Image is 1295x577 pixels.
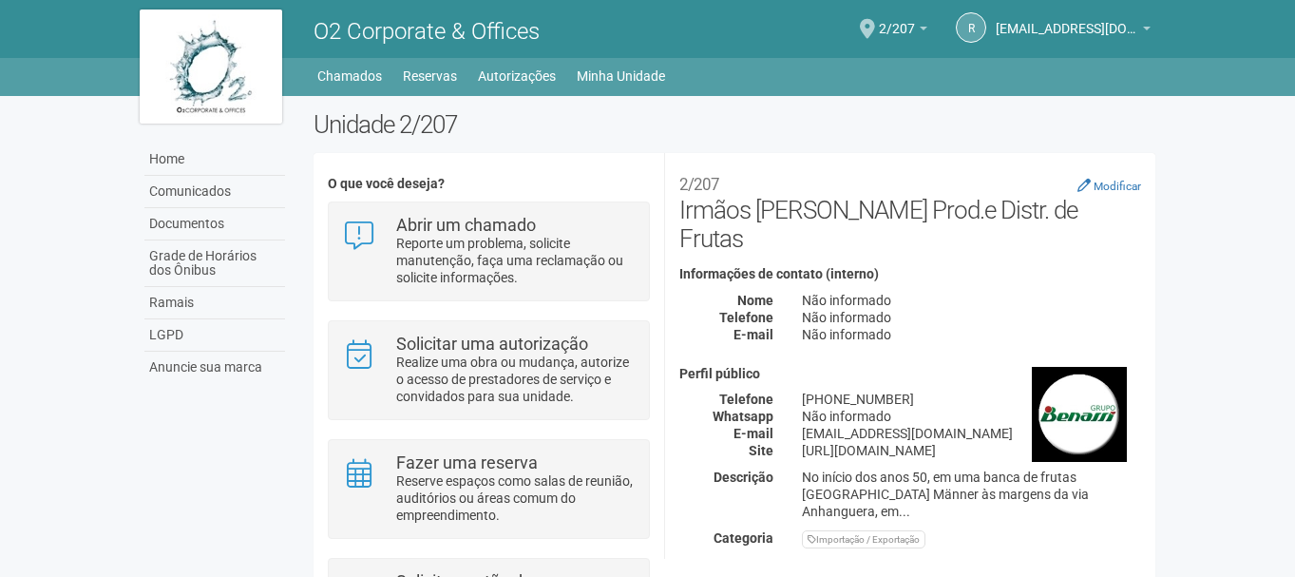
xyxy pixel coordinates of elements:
a: Home [144,144,285,176]
div: No início dos anos 50, em uma banca de frutas [GEOGRAPHIC_DATA] Männer às margens da via Anhangue... [788,469,1155,520]
small: Modificar [1094,180,1141,193]
a: [EMAIL_ADDRESS][DOMAIN_NAME] [996,24,1151,39]
div: Não informado [788,326,1155,343]
a: Minha Unidade [577,63,665,89]
a: Abrir um chamado Reporte um problema, solicite manutenção, faça uma reclamação ou solicite inform... [343,217,635,286]
small: 2/207 [679,175,719,194]
a: Chamados [317,63,382,89]
a: r [956,12,986,43]
div: Não informado [788,292,1155,309]
strong: Fazer uma reserva [396,452,538,472]
strong: Whatsapp [713,409,773,424]
strong: E-mail [733,426,773,441]
span: 2/207 [879,3,915,36]
div: Não informado [788,408,1155,425]
h2: Irmãos [PERSON_NAME] Prod.e Distr. de Frutas [679,167,1141,253]
h4: O que você deseja? [328,177,650,191]
img: logo.jpg [140,10,282,124]
a: Comunicados [144,176,285,208]
div: Não informado [788,309,1155,326]
p: Reporte um problema, solicite manutenção, faça uma reclamação ou solicite informações. [396,235,635,286]
h4: Perfil público [679,367,1141,381]
a: Modificar [1077,178,1141,193]
span: O2 Corporate & Offices [314,18,540,45]
strong: Site [749,443,773,458]
strong: Descrição [714,470,773,485]
a: Reservas [403,63,457,89]
a: Documentos [144,208,285,240]
h2: Unidade 2/207 [314,110,1156,139]
strong: E-mail [733,327,773,342]
a: Fazer uma reserva Reserve espaços como salas de reunião, auditórios ou áreas comum do empreendime... [343,454,635,524]
strong: Abrir um chamado [396,215,536,235]
strong: Telefone [719,310,773,325]
span: recepcao@benassirio.com.br [996,3,1138,36]
div: [PHONE_NUMBER] [788,391,1155,408]
a: Ramais [144,287,285,319]
a: Anuncie sua marca [144,352,285,383]
div: [EMAIL_ADDRESS][DOMAIN_NAME] [788,425,1155,442]
div: [URL][DOMAIN_NAME] [788,442,1155,459]
a: LGPD [144,319,285,352]
img: business.png [1032,367,1127,462]
strong: Telefone [719,392,773,407]
p: Reserve espaços como salas de reunião, auditórios ou áreas comum do empreendimento. [396,472,635,524]
p: Realize uma obra ou mudança, autorize o acesso de prestadores de serviço e convidados para sua un... [396,354,635,405]
a: Autorizações [478,63,556,89]
strong: Nome [737,293,773,308]
h4: Informações de contato (interno) [679,267,1141,281]
strong: Categoria [714,530,773,546]
a: Solicitar uma autorização Realize uma obra ou mudança, autorize o acesso de prestadores de serviç... [343,336,635,405]
div: Importação / Exportação [802,530,925,548]
strong: Solicitar uma autorização [396,334,588,354]
a: Grade de Horários dos Ônibus [144,240,285,287]
a: 2/207 [879,24,927,39]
